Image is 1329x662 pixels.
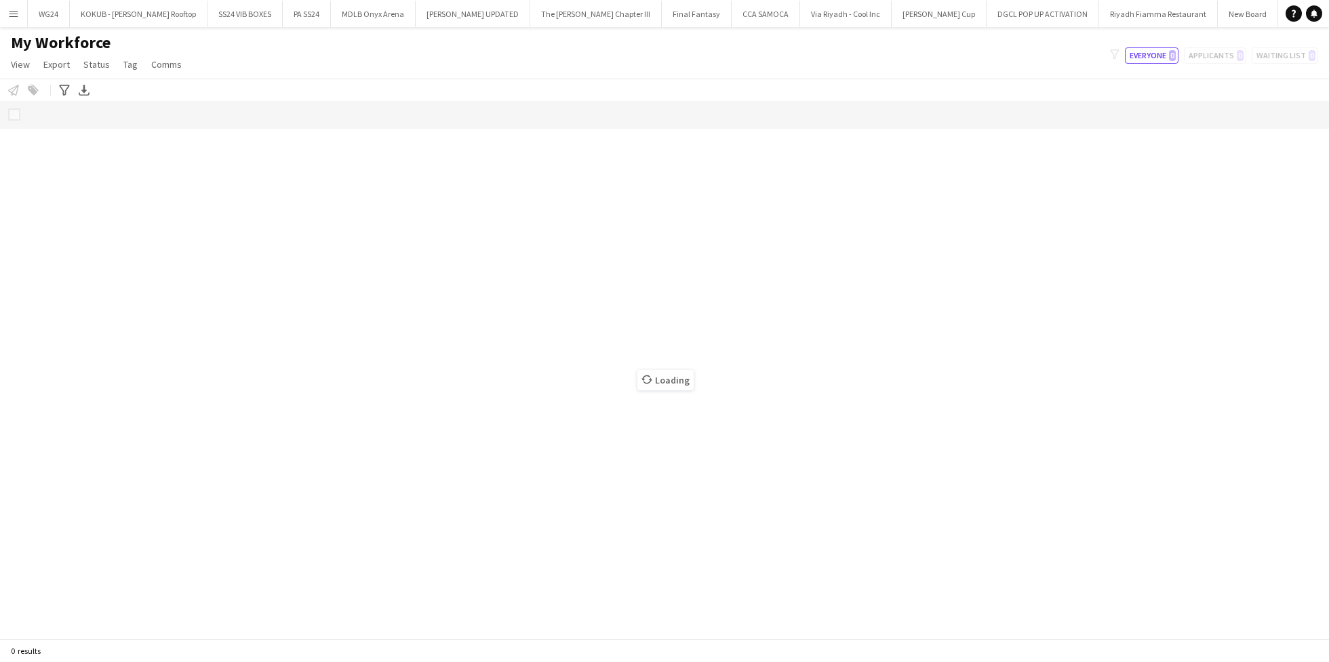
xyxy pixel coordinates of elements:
[662,1,732,27] button: Final Fantasy
[146,56,187,73] a: Comms
[78,56,115,73] a: Status
[892,1,987,27] button: [PERSON_NAME] Cup
[1125,47,1178,64] button: Everyone0
[38,56,75,73] a: Export
[43,58,70,70] span: Export
[800,1,892,27] button: Via Riyadh - Cool Inc
[118,56,143,73] a: Tag
[1218,1,1278,27] button: New Board
[56,82,73,98] app-action-btn: Advanced filters
[416,1,530,27] button: [PERSON_NAME] UPDATED
[83,58,110,70] span: Status
[123,58,138,70] span: Tag
[28,1,70,27] button: WG24
[637,370,694,390] span: Loading
[151,58,182,70] span: Comms
[530,1,662,27] button: The [PERSON_NAME] Chapter III
[76,82,92,98] app-action-btn: Export XLSX
[1099,1,1218,27] button: Riyadh Fiamma Restaurant
[331,1,416,27] button: MDLB Onyx Arena
[11,58,30,70] span: View
[5,56,35,73] a: View
[987,1,1099,27] button: DGCL POP UP ACTIVATION
[11,33,111,53] span: My Workforce
[70,1,207,27] button: KOKUB - [PERSON_NAME] Rooftop
[283,1,331,27] button: PA SS24
[732,1,800,27] button: CCA SAMOCA
[1169,50,1176,61] span: 0
[207,1,283,27] button: SS24 VIB BOXES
